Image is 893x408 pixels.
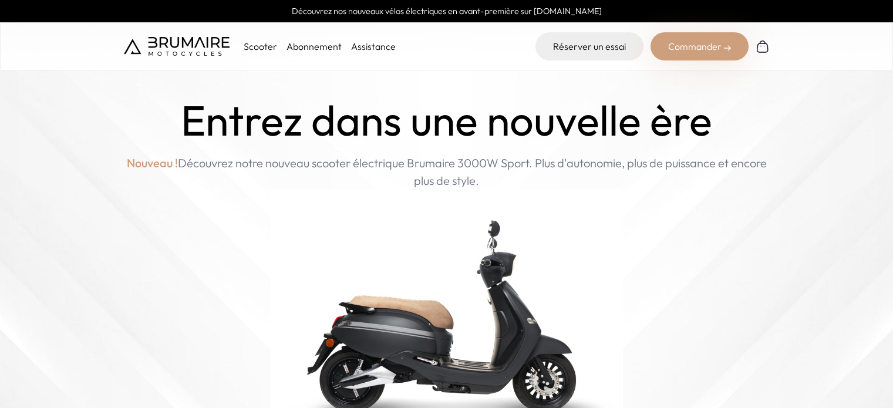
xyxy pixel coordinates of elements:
[127,154,178,172] span: Nouveau !
[351,41,396,52] a: Assistance
[651,32,749,60] div: Commander
[724,45,731,52] img: right-arrow-2.png
[535,32,643,60] a: Réserver un essai
[756,39,770,53] img: Panier
[244,39,277,53] p: Scooter
[124,37,230,56] img: Brumaire Motocycles
[287,41,342,52] a: Abonnement
[124,154,770,190] p: Découvrez notre nouveau scooter électrique Brumaire 3000W Sport. Plus d'autonomie, plus de puissa...
[181,96,712,145] h1: Entrez dans une nouvelle ère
